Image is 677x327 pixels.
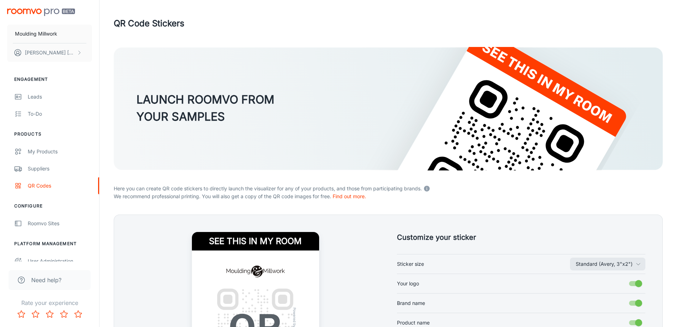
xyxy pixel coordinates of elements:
button: Rate 4 star [57,307,71,321]
button: Moulding Millwork [7,25,92,43]
button: Rate 1 star [14,307,28,321]
p: [PERSON_NAME] [PERSON_NAME] [25,49,75,57]
p: Here you can create QR code stickers to directly launch the visualizer for any of your products, ... [114,183,663,192]
h4: See this in my room [192,232,319,250]
span: Your logo [397,280,419,288]
div: Suppliers [28,165,92,173]
p: Rate your experience [6,299,93,307]
button: Rate 5 star [71,307,85,321]
div: QR Codes [28,182,92,190]
span: Brand name [397,299,425,307]
h1: QR Code Stickers [114,17,184,30]
h5: Customize your sticker [397,232,646,243]
div: To-do [28,110,92,118]
span: Product name [397,319,430,327]
span: Need help? [31,276,61,284]
button: Rate 2 star [28,307,43,321]
button: Rate 3 star [43,307,57,321]
div: User Administration [28,257,92,265]
p: We recommend professional printing. You will also get a copy of the QR code images for free. [114,192,663,200]
img: Moulding Millwork [210,259,301,283]
a: Find out more. [333,193,366,199]
div: Roomvo Sites [28,220,92,227]
div: My Products [28,148,92,155]
img: Roomvo PRO Beta [7,9,75,16]
span: Sticker size [397,260,424,268]
p: Moulding Millwork [15,30,57,38]
button: Sticker size [570,258,645,270]
h3: LAUNCH ROOMVO FROM YOUR SAMPLES [136,91,274,125]
div: Leads [28,93,92,101]
button: [PERSON_NAME] [PERSON_NAME] [7,43,92,62]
